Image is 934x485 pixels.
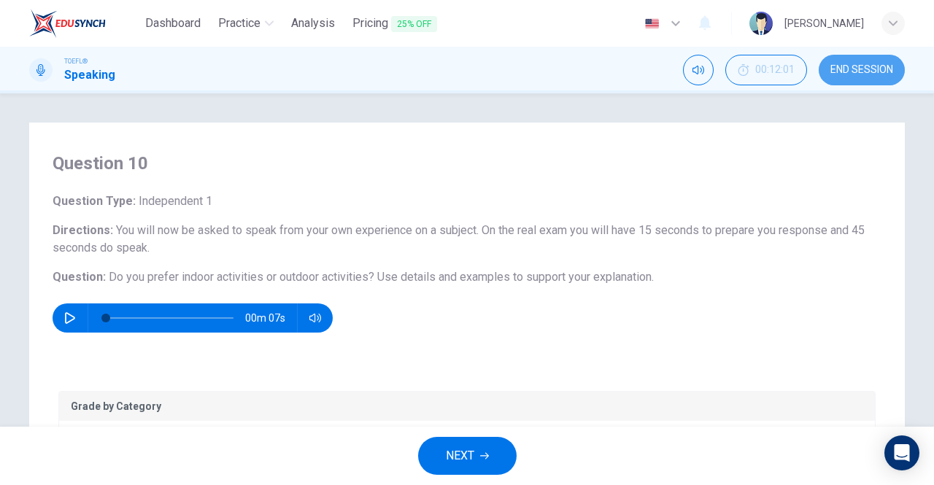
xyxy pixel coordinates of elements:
[53,223,865,255] span: You will now be asked to speak from your own experience on a subject. On the real exam you will h...
[683,55,714,85] div: Mute
[145,15,201,32] span: Dashboard
[391,16,437,32] span: 25% OFF
[418,437,517,475] button: NEXT
[212,10,279,36] button: Practice
[53,152,881,175] h4: Question 10
[245,303,297,333] span: 00m 07s
[218,15,260,32] span: Practice
[109,270,374,284] span: Do you prefer indoor activities or outdoor activities?
[64,66,115,84] h1: Speaking
[29,9,139,38] a: EduSynch logo
[136,194,212,208] span: Independent 1
[643,18,661,29] img: en
[53,193,881,210] h6: Question Type :
[725,55,807,85] div: Hide
[725,55,807,85] button: 00:12:01
[749,12,773,35] img: Profile picture
[53,268,881,286] h6: Question :
[755,64,795,76] span: 00:12:01
[884,435,919,470] div: Open Intercom Messenger
[139,10,207,36] button: Dashboard
[64,56,88,66] span: TOEFL®
[352,15,437,33] span: Pricing
[71,400,863,412] p: Grade by Category
[139,10,207,37] a: Dashboard
[285,10,341,37] a: Analysis
[29,9,106,38] img: EduSynch logo
[377,270,654,284] span: Use details and examples to support your explanation.
[53,222,881,257] h6: Directions :
[819,55,905,85] button: END SESSION
[291,15,335,32] span: Analysis
[285,10,341,36] button: Analysis
[784,15,864,32] div: [PERSON_NAME]
[446,446,474,466] span: NEXT
[347,10,443,37] button: Pricing25% OFF
[830,64,893,76] span: END SESSION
